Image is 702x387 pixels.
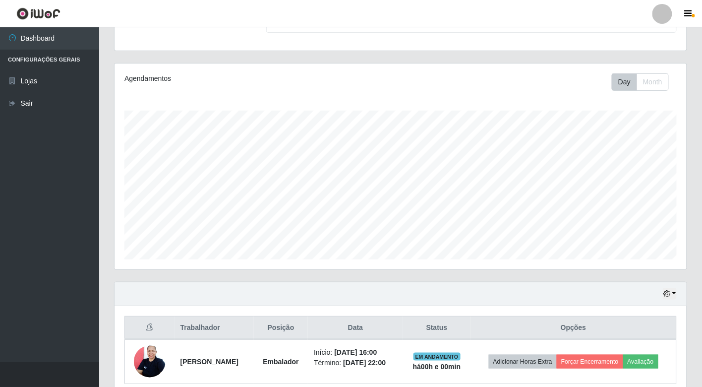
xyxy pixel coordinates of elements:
time: [DATE] 16:00 [334,348,377,356]
th: Opções [470,317,676,340]
th: Trabalhador [175,317,254,340]
div: Toolbar with button groups [612,73,677,91]
th: Posição [254,317,308,340]
div: Agendamentos [124,73,346,84]
li: Início: [314,347,397,358]
button: Adicionar Horas Extra [489,355,557,369]
li: Término: [314,358,397,368]
th: Status [403,317,471,340]
span: EM ANDAMENTO [413,353,461,361]
button: Day [612,73,637,91]
img: 1705883176470.jpeg [134,340,166,383]
strong: [PERSON_NAME] [180,358,238,366]
button: Month [637,73,669,91]
button: Avaliação [623,355,658,369]
button: Forçar Encerramento [557,355,623,369]
strong: Embalador [263,358,298,366]
img: CoreUI Logo [16,7,60,20]
th: Data [308,317,403,340]
strong: há 00 h e 00 min [413,363,461,371]
div: First group [612,73,669,91]
time: [DATE] 22:00 [343,359,386,367]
